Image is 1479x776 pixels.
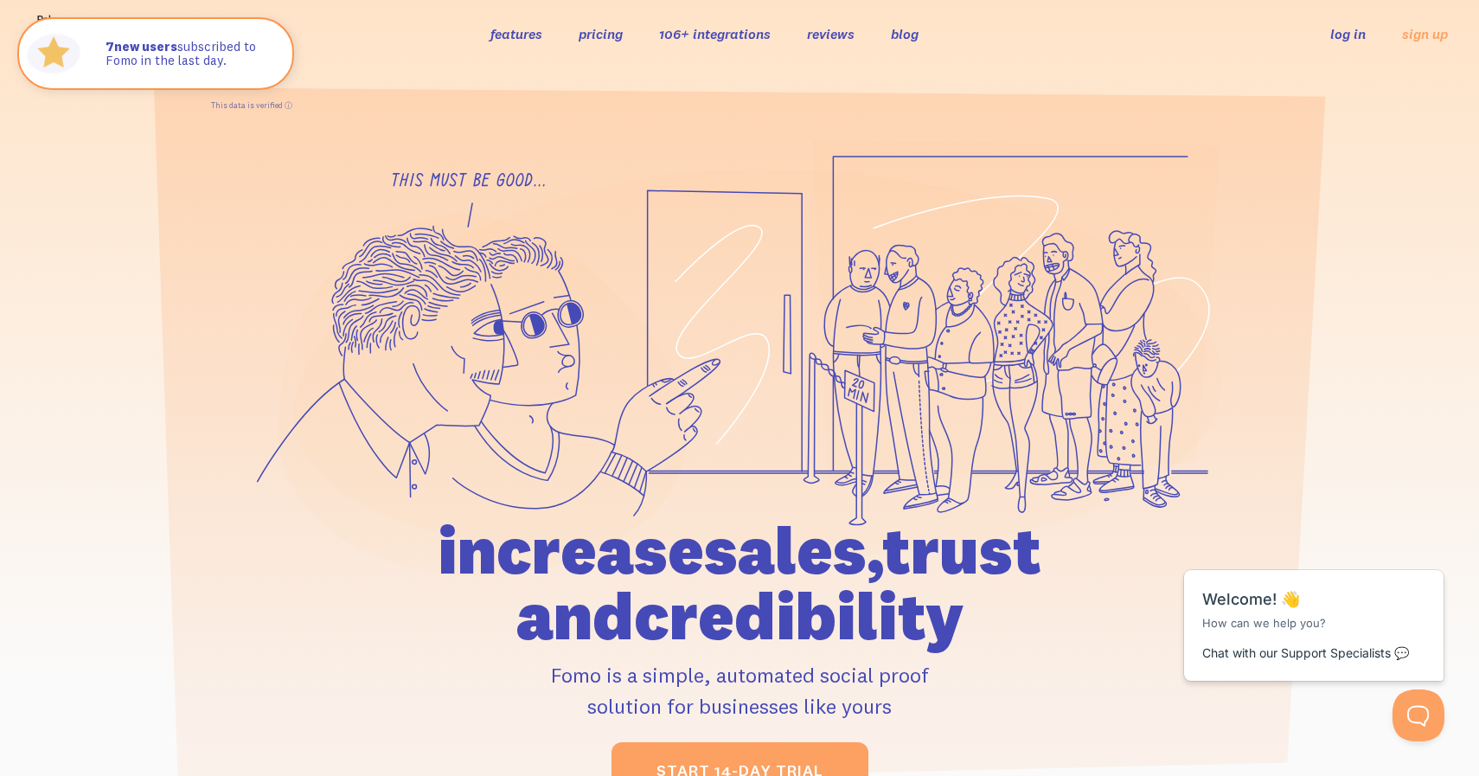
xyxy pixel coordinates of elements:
a: log in [1330,25,1366,42]
a: This data is verified ⓘ [211,100,292,110]
a: sign up [1402,25,1448,43]
iframe: Help Scout Beacon - Open [1393,689,1444,741]
a: blog [891,25,919,42]
a: reviews [807,25,855,42]
a: 106+ integrations [659,25,771,42]
a: pricing [579,25,623,42]
h1: increase sales, trust and credibility [339,517,1140,649]
iframe: Help Scout Beacon - Messages and Notifications [1175,527,1454,689]
p: Fomo is a simple, automated social proof solution for businesses like yours [339,659,1140,721]
a: features [490,25,542,42]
